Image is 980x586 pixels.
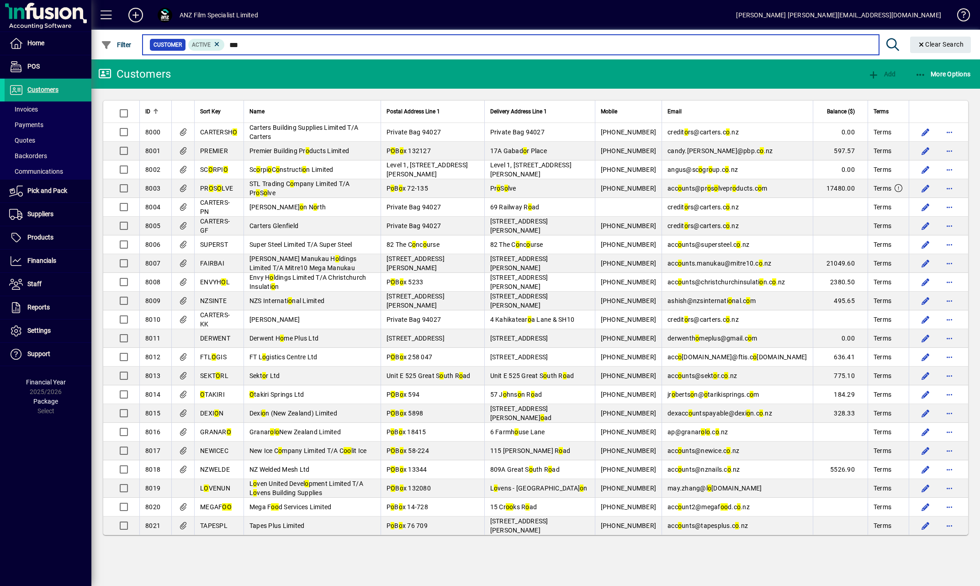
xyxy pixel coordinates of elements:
[271,283,275,290] em: o
[709,166,712,173] em: o
[758,185,762,192] em: o
[200,107,221,117] span: Sort Key
[249,372,280,379] span: Sekt r Ltd
[249,180,350,197] span: STL Trading C mpany Limited T/A Pr S lve
[387,203,441,211] span: Private Bag 94027
[391,278,395,286] em: O
[942,181,957,196] button: More options
[918,275,933,289] button: Edit
[827,107,855,117] span: Balance ($)
[813,292,868,310] td: 495.65
[302,166,306,173] em: o
[918,406,933,421] button: Edit
[9,106,38,113] span: Invoices
[874,296,891,305] span: Terms
[145,107,150,117] span: ID
[726,222,730,229] em: o
[249,107,375,117] div: Name
[400,147,403,154] em: o
[490,147,547,154] span: 17A Gabad r Place
[145,166,160,173] span: 8002
[813,179,868,198] td: 17480.00
[9,137,35,144] span: Quotes
[490,185,516,192] span: Pr S lve
[918,425,933,439] button: Edit
[249,316,300,323] span: [PERSON_NAME]
[490,293,548,309] span: [STREET_ADDRESS][PERSON_NAME]
[200,185,233,192] span: PR S LVE
[684,316,688,323] em: o
[915,70,971,78] span: More Options
[874,184,891,193] span: Terms
[249,335,318,342] span: Derwent H me Plus Ltd
[813,254,868,273] td: 21049.60
[306,147,309,154] em: o
[601,128,657,136] span: [PHONE_NUMBER]
[942,312,957,327] button: More options
[387,107,440,117] span: Postal Address Line 1
[918,162,933,177] button: Edit
[601,316,657,323] span: [PHONE_NUMBER]
[5,148,91,164] a: Backorders
[918,125,933,139] button: Edit
[910,37,971,53] button: Clear
[5,320,91,342] a: Settings
[601,107,657,117] div: Mobile
[601,166,657,173] span: [PHONE_NUMBER]
[667,222,739,229] span: credit rs@carters.c .nz
[759,278,763,286] em: o
[188,39,225,51] mat-chip: Activation Status: Active
[736,8,941,22] div: [PERSON_NAME] [PERSON_NAME][EMAIL_ADDRESS][DOMAIN_NAME]
[490,241,543,248] span: 82 The C nc urse
[813,367,868,385] td: 775.10
[423,241,427,248] em: o
[145,278,160,286] span: 8008
[99,37,134,53] button: Filter
[249,107,265,117] span: Name
[400,278,403,286] em: o
[387,241,440,248] span: 82 The C nc urse
[601,278,657,286] span: [PHONE_NUMBER]
[667,260,772,267] span: acc unts.manukau@mitre10.c .nz
[145,353,160,361] span: 8012
[942,350,957,364] button: More options
[256,189,260,197] em: o
[288,297,292,304] em: o
[759,260,763,267] em: o
[667,203,739,211] span: credit rs@carters.c .nz
[5,164,91,179] a: Communications
[387,293,445,309] span: [STREET_ADDRESS][PERSON_NAME]
[145,222,160,229] span: 8005
[249,124,358,140] span: Carters Building Supplies Limited T/A Carters
[387,255,445,272] span: [STREET_ADDRESS][PERSON_NAME]
[27,280,42,288] span: Staff
[942,368,957,383] button: More options
[200,260,224,267] span: FAIRBAI
[200,297,227,304] span: NZSINTE
[9,168,63,175] span: Communications
[874,240,891,249] span: Terms
[387,278,424,286] span: P B x 5233
[678,260,682,267] em: o
[874,315,891,324] span: Terms
[145,147,160,154] span: 8001
[27,63,40,70] span: POS
[918,387,933,402] button: Edit
[813,123,868,142] td: 0.00
[145,203,160,211] span: 8004
[726,316,730,323] em: o
[942,275,957,289] button: More options
[918,256,933,271] button: Edit
[813,329,868,348] td: 0.00
[27,187,67,194] span: Pick and Pack
[233,128,237,136] em: O
[950,2,969,32] a: Knowledge Base
[98,67,171,81] div: Customers
[667,107,682,117] span: Email
[874,259,891,268] span: Terms
[490,274,548,290] span: [STREET_ADDRESS][PERSON_NAME]
[399,185,403,192] em: o
[918,350,933,364] button: Edit
[249,166,334,173] span: Sc rpi C nstructi n Limited
[753,353,757,361] em: o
